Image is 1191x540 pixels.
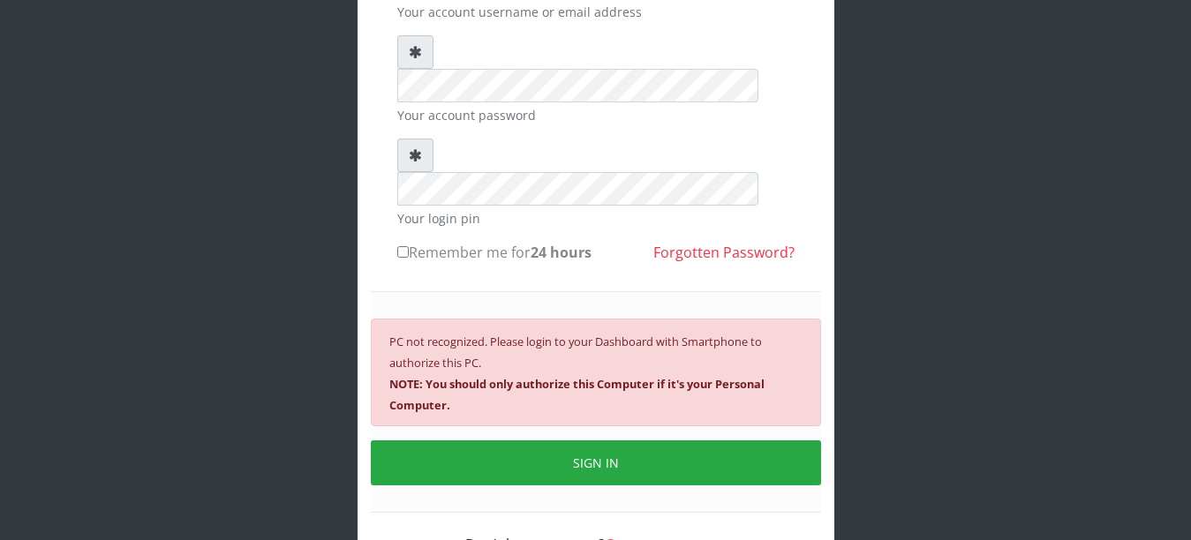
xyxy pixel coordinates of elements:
[397,209,795,228] small: Your login pin
[397,106,795,124] small: Your account password
[389,376,765,413] b: NOTE: You should only authorize this Computer if it's your Personal Computer.
[397,3,795,21] small: Your account username or email address
[389,334,765,413] small: PC not recognized. Please login to your Dashboard with Smartphone to authorize this PC.
[653,243,795,262] a: Forgotten Password?
[397,242,592,263] label: Remember me for
[371,440,821,485] button: SIGN IN
[397,246,409,258] input: Remember me for24 hours
[531,243,592,262] b: 24 hours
